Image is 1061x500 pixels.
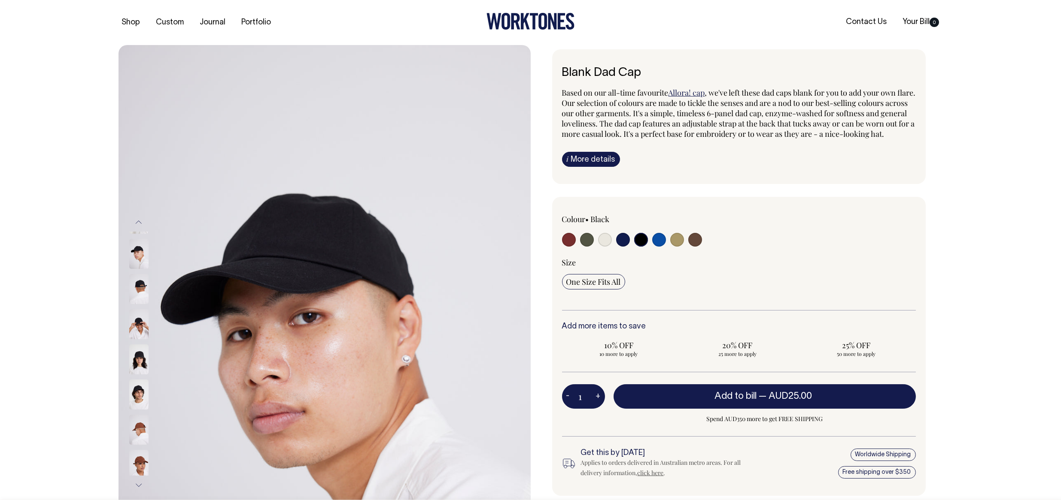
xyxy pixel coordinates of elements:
h6: Get this by [DATE] [581,449,755,458]
img: chocolate [129,450,149,480]
span: 25% OFF [804,340,909,350]
a: iMore details [562,152,620,167]
a: Journal [197,15,229,30]
span: One Size Fits All [566,277,621,287]
img: black [129,344,149,374]
a: Shop [119,15,144,30]
a: Portfolio [238,15,275,30]
span: Based on our all-time favourite [562,87,669,98]
span: 0 [930,18,939,27]
div: Applies to orders delivered in Australian metro areas. For all delivery information, . [581,458,755,478]
span: 25 more to apply [685,350,790,357]
img: black [129,274,149,304]
img: black [129,380,149,410]
span: 10 more to apply [566,350,672,357]
button: + [592,388,605,405]
button: Add to bill —AUD25.00 [614,384,916,408]
input: 10% OFF 10 more to apply [562,337,676,360]
button: - [562,388,574,405]
button: Previous [132,213,145,232]
a: Allora! cap [669,87,705,98]
span: 50 more to apply [804,350,909,357]
span: i [567,154,569,163]
span: • [586,214,589,224]
a: Contact Us [842,15,890,29]
label: Black [591,214,610,224]
input: One Size Fits All [562,274,625,289]
h6: Add more items to save [562,322,916,331]
span: 10% OFF [566,340,672,350]
span: 20% OFF [685,340,790,350]
a: Custom [153,15,188,30]
a: Your Bill0 [899,15,942,29]
img: black [129,309,149,339]
span: Spend AUD350 more to get FREE SHIPPING [614,414,916,424]
input: 20% OFF 25 more to apply [681,337,794,360]
img: black [129,239,149,269]
h6: Blank Dad Cap [562,66,916,80]
img: chocolate [129,415,149,445]
a: click here [638,469,664,477]
span: — [759,392,815,401]
span: Add to bill [715,392,757,401]
span: , we've left these dad caps blank for you to add your own flare. Our selection of colours are mad... [562,87,916,139]
span: AUD25.00 [769,392,812,401]
button: Next [132,476,145,495]
div: Size [562,257,916,268]
div: Colour [562,214,704,224]
input: 25% OFF 50 more to apply [800,337,913,360]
